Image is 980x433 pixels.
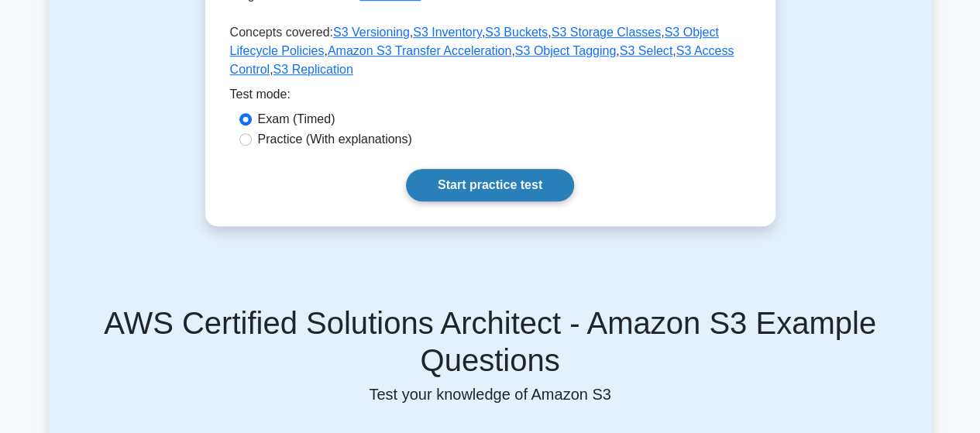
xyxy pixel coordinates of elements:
[620,44,672,57] a: S3 Select
[258,110,335,129] label: Exam (Timed)
[485,26,548,39] a: S3 Buckets
[333,26,410,39] a: S3 Versioning
[328,44,511,57] a: Amazon S3 Transfer Acceleration
[258,130,412,149] label: Practice (With explanations)
[230,85,751,110] div: Test mode:
[413,26,482,39] a: S3 Inventory
[515,44,616,57] a: S3 Object Tagging
[67,304,913,379] h5: AWS Certified Solutions Architect - Amazon S3 Example Questions
[552,26,661,39] a: S3 Storage Classes
[406,169,574,201] a: Start practice test
[273,63,353,76] a: S3 Replication
[67,385,913,404] p: Test your knowledge of Amazon S3
[230,23,751,85] p: Concepts covered: , , , , , , , , ,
